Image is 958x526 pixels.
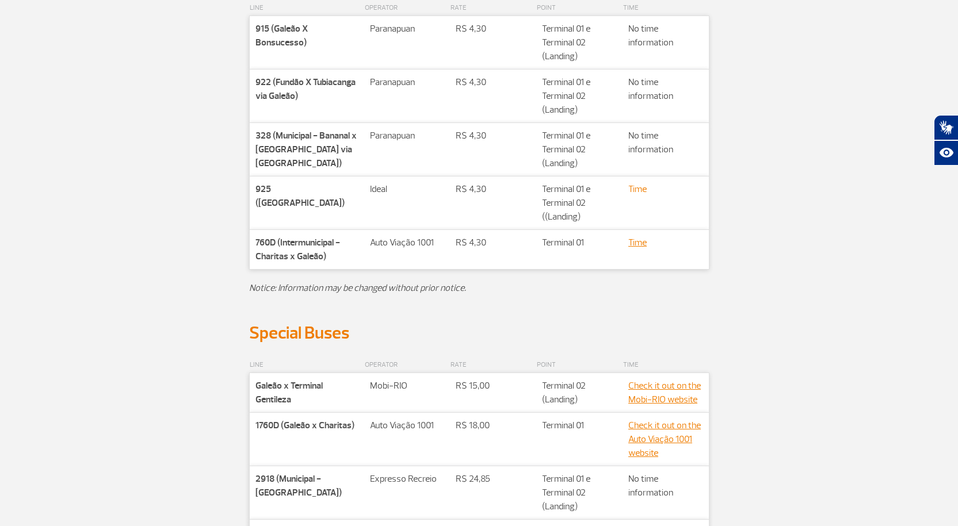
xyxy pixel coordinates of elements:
[450,1,536,16] th: RATE
[365,358,449,372] p: OPERATOR
[456,472,530,486] p: R$ 24,85
[628,380,701,405] a: Check it out on the Mobi-RIO website
[255,76,356,102] strong: 922 (Fundão X Tubiacanga via Galeão)
[934,115,958,140] button: Abrir tradutor de língua de sinais.
[623,1,708,15] p: TIME
[255,23,308,48] strong: 915 (Galeão X Bonsucesso)
[255,380,323,405] strong: Galeão x Terminal Gentileza
[255,130,357,169] strong: 328 (Municipal - Bananal x [GEOGRAPHIC_DATA] via [GEOGRAPHIC_DATA])
[628,75,703,103] p: No time information
[628,22,703,49] p: No time information
[456,236,530,249] p: R$ 4,30
[456,129,530,143] p: R$ 4,30
[370,472,444,486] p: Expresso Recreio
[365,1,449,15] p: OPERATOR
[255,237,340,262] strong: 760D (Intermunicipal - Charitas x Galeão)
[536,176,623,230] td: Terminal 01 e Terminal 02 ((Landing)
[370,75,444,89] p: Paranapuan
[370,379,444,393] p: Mobi-RIO
[250,1,364,15] p: LINE
[456,419,530,432] p: R$ 18,00
[536,16,623,70] td: Terminal 01 e Terminal 02 (Landing)
[255,183,345,209] strong: 925 ([GEOGRAPHIC_DATA])
[536,358,623,373] th: POINT
[451,358,536,372] p: RATE
[255,420,354,431] strong: 1760D (Galeão x Charitas)
[370,182,444,196] p: Ideal
[536,230,623,270] td: Terminal 01
[370,419,444,432] p: Auto Viação 1001
[934,140,958,166] button: Abrir recursos assistivos.
[364,123,450,176] td: Paranapuan
[536,373,623,413] td: Terminal 02 (Landing)
[456,379,530,393] p: R$ 15,00
[628,420,701,459] a: Check it out on the Auto Viação 1001 website
[628,183,647,195] a: Time
[623,358,708,372] p: TIME
[623,123,709,176] td: No time information
[536,1,623,16] th: POINT
[255,473,342,498] strong: 2918 (Municipal - [GEOGRAPHIC_DATA])
[370,236,444,249] p: Auto Viação 1001
[249,282,466,294] em: Notice: Information may be changed without prior notice.
[456,75,530,89] p: R$ 4,30
[536,413,623,466] td: Terminal 01
[370,22,444,36] p: Paranapuan
[934,115,958,166] div: Plugin de acessibilidade da Hand Talk.
[628,237,647,248] a: Time
[536,466,623,520] td: Terminal 01 e Terminal 02 (Landing)
[536,70,623,123] td: Terminal 01 e Terminal 02 (Landing)
[628,472,703,500] p: No time information
[249,322,709,344] h2: Special Buses
[536,123,623,176] td: Terminal 01 e Terminal 02 (Landing)
[456,182,530,196] p: R$ 4,30
[250,358,364,372] p: LINE
[456,22,530,36] p: R$ 4,30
